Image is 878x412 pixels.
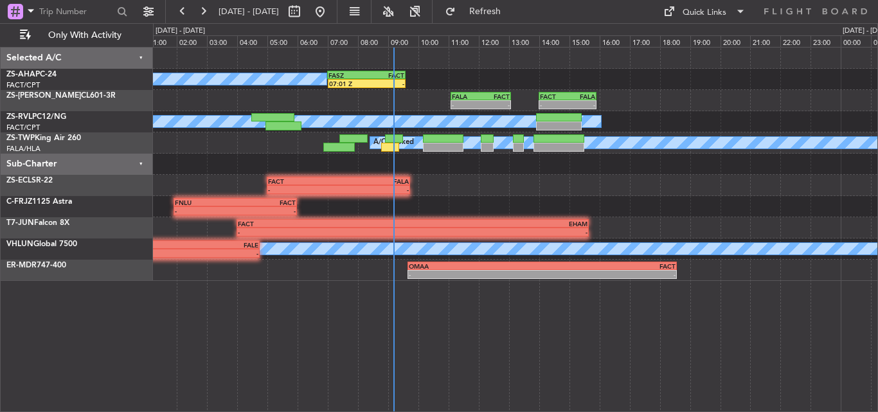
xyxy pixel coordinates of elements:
[6,71,57,78] a: ZS-AHAPC-24
[6,219,69,227] a: T7-JUNFalcon 8X
[6,240,77,248] a: VHLUNGlobal 7500
[366,71,404,79] div: FACT
[481,93,510,100] div: FACT
[458,7,512,16] span: Refresh
[6,177,53,184] a: ZS-ECLSR-22
[6,134,81,142] a: ZS-TWPKing Air 260
[388,35,418,47] div: 09:00
[509,35,539,47] div: 13:00
[6,177,31,184] span: ZS-ECL
[780,35,811,47] div: 22:00
[600,35,630,47] div: 16:00
[660,35,690,47] div: 18:00
[630,35,660,47] div: 17:00
[811,35,841,47] div: 23:00
[6,113,66,121] a: ZS-RVLPC12/NG
[6,71,35,78] span: ZS-AHA
[479,35,509,47] div: 12:00
[267,35,298,47] div: 05:00
[6,240,33,248] span: VHLUN
[657,1,752,22] button: Quick Links
[750,35,780,47] div: 21:00
[439,1,516,22] button: Refresh
[339,177,409,185] div: FALA
[33,31,136,40] span: Only With Activity
[298,35,328,47] div: 06:00
[568,93,595,100] div: FALA
[721,35,751,47] div: 20:00
[6,92,81,100] span: ZS-[PERSON_NAME]
[6,113,32,121] span: ZS-RVL
[542,262,676,270] div: FACT
[413,220,587,228] div: EHAM
[6,219,34,227] span: T7-JUN
[6,134,35,142] span: ZS-TWP
[235,207,296,215] div: -
[449,35,479,47] div: 11:00
[358,35,388,47] div: 08:00
[238,228,413,236] div: -
[6,92,116,100] a: ZS-[PERSON_NAME]CL601-3R
[540,93,568,100] div: FACT
[147,35,177,47] div: 01:00
[339,186,409,193] div: -
[238,220,413,228] div: FACT
[268,186,339,193] div: -
[6,262,66,269] a: ER-MDR747-400
[542,271,676,278] div: -
[6,262,37,269] span: ER-MDR
[6,123,40,132] a: FACT/CPT
[6,198,72,206] a: C-FRJZ1125 Astra
[373,133,414,152] div: A/C Booked
[6,80,40,90] a: FACT/CPT
[235,199,296,206] div: FACT
[329,80,367,87] div: 07:01 Z
[568,101,595,109] div: -
[409,271,542,278] div: -
[418,35,449,47] div: 10:00
[6,144,40,154] a: FALA/HLA
[268,177,339,185] div: FACT
[68,249,258,257] div: -
[452,93,481,100] div: FALA
[328,35,358,47] div: 07:00
[413,228,587,236] div: -
[6,198,32,206] span: C-FRJZ
[207,35,237,47] div: 03:00
[68,241,258,249] div: FALE
[175,207,235,215] div: -
[409,262,542,270] div: OMAA
[14,25,139,46] button: Only With Activity
[569,35,600,47] div: 15:00
[540,101,568,109] div: -
[177,35,207,47] div: 02:00
[175,199,235,206] div: FNLU
[237,35,267,47] div: 04:00
[39,2,113,21] input: Trip Number
[841,35,871,47] div: 00:00
[328,71,366,79] div: FASZ
[452,101,481,109] div: -
[683,6,726,19] div: Quick Links
[366,80,404,87] div: -
[539,35,569,47] div: 14:00
[690,35,721,47] div: 19:00
[219,6,279,17] span: [DATE] - [DATE]
[481,101,510,109] div: -
[156,26,205,37] div: [DATE] - [DATE]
